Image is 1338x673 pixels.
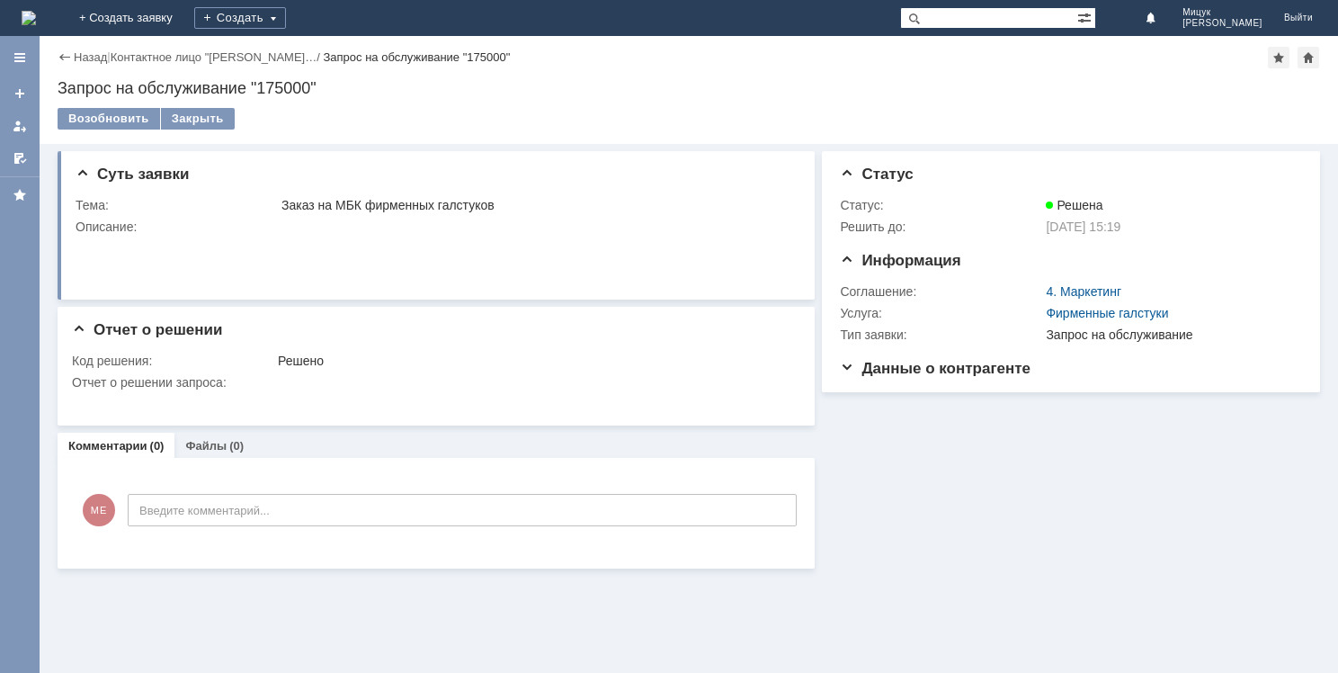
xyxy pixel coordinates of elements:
[1046,198,1102,212] span: Решена
[111,50,324,64] div: /
[1077,8,1095,25] span: Расширенный поиск
[76,198,278,212] div: Тема:
[1046,328,1293,342] div: Запрос на обслуживание
[5,112,34,140] a: Мои заявки
[1046,220,1120,234] span: [DATE] 15:19
[194,7,286,29] div: Создать
[1182,18,1262,29] span: [PERSON_NAME]
[83,494,115,526] span: МЕ
[1268,47,1289,68] div: Добавить в избранное
[840,252,960,269] span: Информация
[281,198,789,212] div: Заказ на МБК фирменных галстуков
[840,198,1042,212] div: Статус:
[58,79,1320,97] div: Запрос на обслуживание "175000"
[76,220,793,234] div: Описание:
[840,284,1042,299] div: Соглашение:
[840,220,1042,234] div: Решить до:
[1046,284,1121,299] a: 4. Маркетинг
[323,50,510,64] div: Запрос на обслуживание "175000"
[72,321,222,338] span: Отчет о решении
[1298,47,1319,68] div: Сделать домашней страницей
[278,354,789,368] div: Решено
[74,50,107,64] a: Назад
[840,166,913,183] span: Статус
[72,354,274,368] div: Код решения:
[229,439,244,453] div: (0)
[840,306,1042,320] div: Услуга:
[1046,306,1168,320] a: Фирменные галстуки
[840,360,1030,377] span: Данные о контрагенте
[840,328,1042,342] div: Тип заявки:
[185,439,227,453] a: Файлы
[5,79,34,108] a: Создать заявку
[22,11,36,25] a: Перейти на домашнюю страницу
[22,11,36,25] img: logo
[76,166,189,183] span: Суть заявки
[111,50,317,64] a: Контактное лицо "[PERSON_NAME]…
[150,439,165,453] div: (0)
[5,144,34,173] a: Мои согласования
[72,375,793,390] div: Отчет о решении запроса:
[107,49,110,63] div: |
[68,439,147,453] a: Комментарии
[1182,7,1262,18] span: Мицук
